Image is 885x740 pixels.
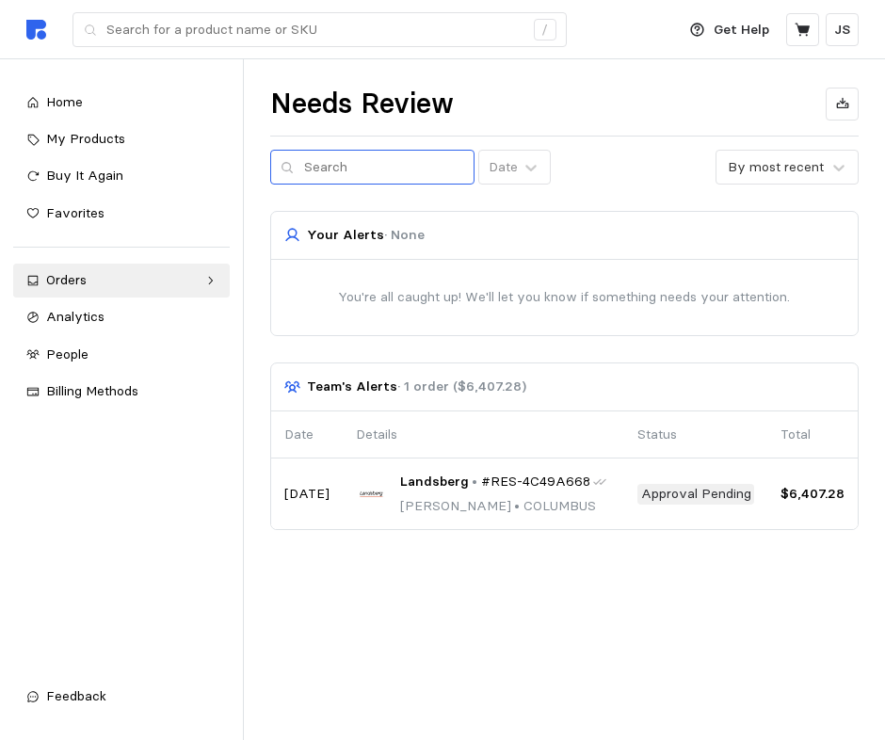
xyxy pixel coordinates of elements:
[472,472,477,492] p: •
[714,20,769,40] p: Get Help
[13,680,230,714] button: Feedback
[46,204,105,221] span: Favorites
[834,20,850,40] p: JS
[356,478,387,509] img: Landsberg
[826,13,859,46] button: JS
[637,425,754,445] p: Status
[511,497,523,514] span: •
[13,338,230,372] a: People
[284,425,330,445] p: Date
[481,472,590,492] span: #RES-4C49A668
[46,130,125,147] span: My Products
[46,382,138,399] span: Billing Methods
[106,13,523,47] input: Search for a product name or SKU
[46,270,197,291] div: Orders
[400,472,469,492] span: Landsberg
[270,86,454,122] h1: Needs Review
[307,225,425,246] p: Your Alerts
[13,300,230,334] a: Analytics
[46,687,106,704] span: Feedback
[46,93,83,110] span: Home
[780,484,845,505] p: $6,407.28
[46,308,105,325] span: Analytics
[13,197,230,231] a: Favorites
[284,484,330,505] p: [DATE]
[304,151,464,185] input: Search
[397,378,526,394] span: · 1 order ($6,407.28)
[46,167,123,184] span: Buy It Again
[728,157,824,177] div: By most recent
[384,226,425,243] span: · None
[356,425,612,445] p: Details
[13,122,230,156] a: My Products
[400,496,607,517] p: [PERSON_NAME] COLUMBUS
[13,264,230,298] a: Orders
[13,375,230,409] a: Billing Methods
[780,425,845,445] p: Total
[46,346,88,362] span: People
[679,12,780,48] button: Get Help
[13,86,230,120] a: Home
[307,377,526,397] p: Team's Alerts
[534,19,556,41] div: /
[489,157,518,177] div: Date
[641,484,751,505] p: Approval Pending
[26,20,46,40] img: svg%3e
[13,159,230,193] a: Buy It Again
